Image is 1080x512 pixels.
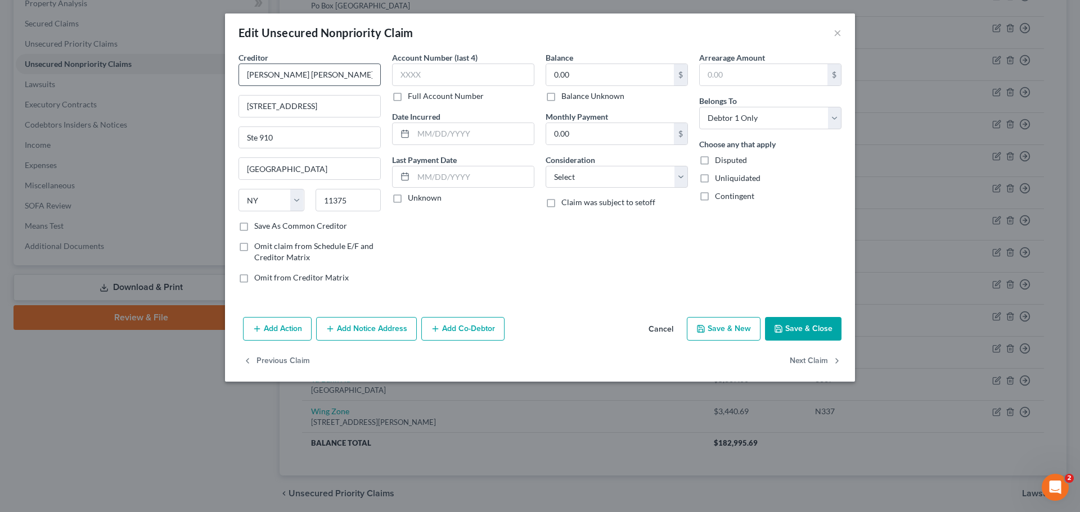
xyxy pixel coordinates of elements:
div: $ [674,64,687,85]
div: $ [674,123,687,144]
label: Choose any that apply [699,138,776,150]
label: Account Number (last 4) [392,52,478,64]
span: Unliquidated [715,173,760,183]
iframe: Intercom live chat [1042,474,1069,501]
input: 0.00 [700,64,827,85]
div: Edit Unsecured Nonpriority Claim [238,25,413,40]
label: Full Account Number [408,90,484,102]
button: Add Co-Debtor [421,317,505,341]
span: Disputed [715,155,747,165]
input: Search creditor by name... [238,64,381,86]
input: Enter zip... [316,189,381,211]
button: Add Action [243,317,312,341]
label: Monthly Payment [546,111,608,123]
span: Contingent [715,191,754,201]
label: Arrearage Amount [699,52,765,64]
button: × [834,26,841,39]
button: Next Claim [790,350,841,373]
span: Belongs To [699,96,737,106]
span: Omit claim from Schedule E/F and Creditor Matrix [254,241,373,262]
input: Enter address... [239,96,380,117]
div: $ [827,64,841,85]
span: Creditor [238,53,268,62]
span: Claim was subject to setoff [561,197,655,207]
label: Balance [546,52,573,64]
input: XXXX [392,64,534,86]
label: Date Incurred [392,111,440,123]
span: Omit from Creditor Matrix [254,273,349,282]
input: Apt, Suite, etc... [239,127,380,148]
span: 2 [1065,474,1074,483]
input: MM/DD/YYYY [413,166,534,188]
input: 0.00 [546,123,674,144]
button: Add Notice Address [316,317,417,341]
button: Previous Claim [243,350,310,373]
label: Last Payment Date [392,154,457,166]
button: Save & New [687,317,760,341]
label: Consideration [546,154,595,166]
input: 0.00 [546,64,674,85]
label: Unknown [408,192,442,203]
input: Enter city... [239,158,380,179]
label: Balance Unknown [561,90,624,102]
button: Cancel [640,318,682,341]
button: Save & Close [765,317,841,341]
input: MM/DD/YYYY [413,123,534,144]
label: Save As Common Creditor [254,220,347,232]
